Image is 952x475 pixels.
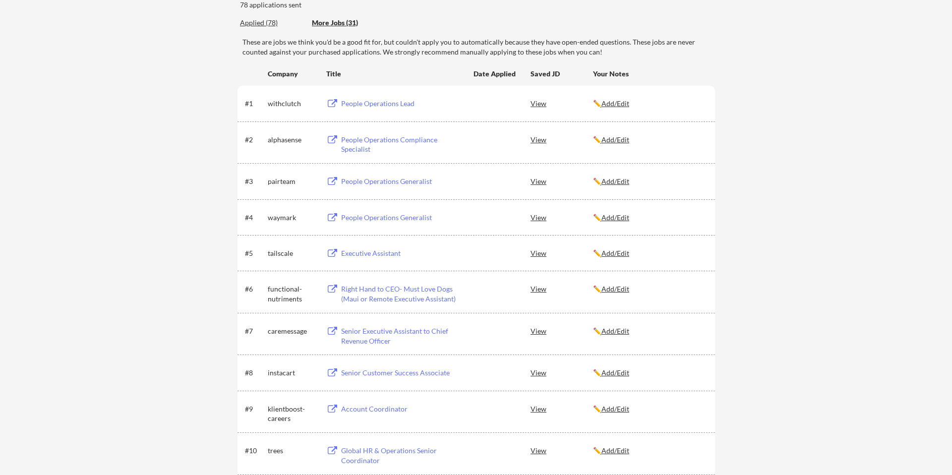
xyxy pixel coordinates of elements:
[245,177,264,186] div: #3
[242,37,715,57] div: These are jobs we think you'd be a good fit for, but couldn't apply you to automatically because ...
[593,368,706,378] div: ✏️
[531,400,593,417] div: View
[268,248,317,258] div: tailscale
[245,248,264,258] div: #5
[593,446,706,456] div: ✏️
[531,280,593,297] div: View
[593,404,706,414] div: ✏️
[601,249,629,257] u: Add/Edit
[268,99,317,109] div: withclutch
[245,99,264,109] div: #1
[341,368,464,378] div: Senior Customer Success Associate
[601,327,629,335] u: Add/Edit
[341,99,464,109] div: People Operations Lead
[341,404,464,414] div: Account Coordinator
[593,99,706,109] div: ✏️
[341,213,464,223] div: People Operations Generalist
[268,404,317,423] div: klientboost-careers
[531,64,593,82] div: Saved JD
[531,130,593,148] div: View
[601,285,629,293] u: Add/Edit
[268,135,317,145] div: alphasense
[268,69,317,79] div: Company
[240,18,304,28] div: Applied (78)
[531,441,593,459] div: View
[245,446,264,456] div: #10
[601,368,629,377] u: Add/Edit
[531,172,593,190] div: View
[341,177,464,186] div: People Operations Generalist
[245,135,264,145] div: #2
[531,363,593,381] div: View
[531,208,593,226] div: View
[601,99,629,108] u: Add/Edit
[268,177,317,186] div: pairteam
[268,213,317,223] div: waymark
[593,213,706,223] div: ✏️
[326,69,464,79] div: Title
[268,446,317,456] div: trees
[531,244,593,262] div: View
[268,326,317,336] div: caremessage
[245,284,264,294] div: #6
[245,213,264,223] div: #4
[245,368,264,378] div: #8
[341,248,464,258] div: Executive Assistant
[593,177,706,186] div: ✏️
[268,368,317,378] div: instacart
[341,446,464,465] div: Global HR & Operations Senior Coordinator
[601,213,629,222] u: Add/Edit
[312,18,385,28] div: These are job applications we think you'd be a good fit for, but couldn't apply you to automatica...
[601,177,629,185] u: Add/Edit
[312,18,385,28] div: More Jobs (31)
[245,326,264,336] div: #7
[341,326,464,346] div: Senior Executive Assistant to Chief Revenue Officer
[240,18,304,28] div: These are all the jobs you've been applied to so far.
[601,135,629,144] u: Add/Edit
[474,69,517,79] div: Date Applied
[593,284,706,294] div: ✏️
[593,69,706,79] div: Your Notes
[593,248,706,258] div: ✏️
[601,446,629,455] u: Add/Edit
[593,326,706,336] div: ✏️
[593,135,706,145] div: ✏️
[268,284,317,303] div: functional-nutriments
[341,135,464,154] div: People Operations Compliance Specialist
[245,404,264,414] div: #9
[341,284,464,303] div: Right Hand to CEO- Must Love Dogs (Maui or Remote Executive Assistant)
[601,405,629,413] u: Add/Edit
[531,322,593,340] div: View
[531,94,593,112] div: View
